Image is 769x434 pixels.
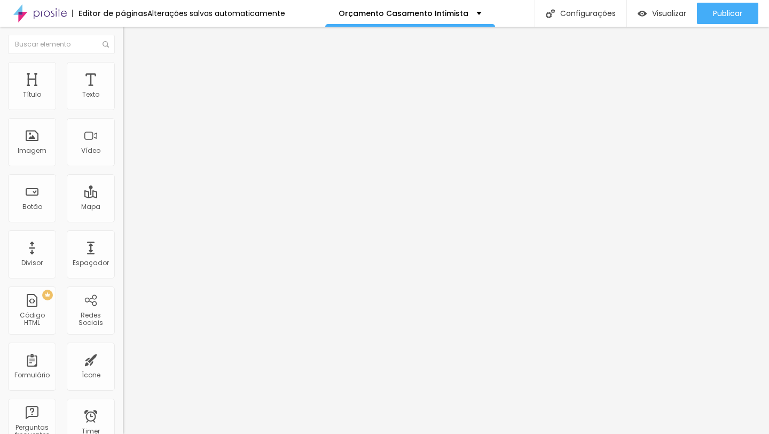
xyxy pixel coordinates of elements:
[8,35,115,54] input: Buscar elemento
[697,3,758,24] button: Publicar
[18,147,46,154] div: Imagem
[81,147,100,154] div: Vídeo
[11,312,53,327] div: Código HTML
[22,203,42,211] div: Botão
[652,9,686,18] span: Visualizar
[103,41,109,48] img: Icone
[627,3,697,24] button: Visualizar
[69,312,112,327] div: Redes Sociais
[23,91,41,98] div: Título
[123,27,769,434] iframe: Editor
[82,371,100,379] div: Ícone
[339,10,468,17] p: Orçamento Casamento Intimista
[147,10,285,17] div: Alterações salvas automaticamente
[638,9,647,18] img: view-1.svg
[73,259,109,267] div: Espaçador
[713,9,742,18] span: Publicar
[21,259,43,267] div: Divisor
[72,10,147,17] div: Editor de páginas
[81,203,100,211] div: Mapa
[546,9,555,18] img: Icone
[14,371,50,379] div: Formulário
[82,91,99,98] div: Texto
